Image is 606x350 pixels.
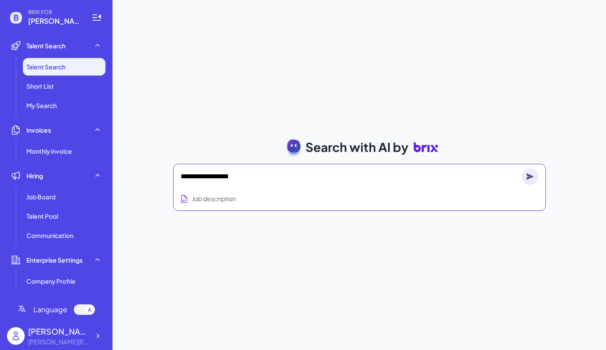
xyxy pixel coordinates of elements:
[28,9,81,16] span: BRIX FOR
[26,101,57,110] span: My Search
[28,16,81,26] span: fiona.jjsun@gmail.com
[33,304,67,315] span: Language
[26,147,72,155] span: Monthly invoice
[7,327,25,345] img: user_logo.png
[26,171,43,180] span: Hiring
[26,41,65,50] span: Talent Search
[26,62,65,71] span: Talent Search
[26,126,51,134] span: Invoices
[26,277,76,285] span: Company Profile
[26,82,54,90] span: Short List
[28,337,90,346] div: fiona.jjsun@gmail.com
[178,191,238,207] button: Search using job description
[305,138,408,156] span: Search with AI by
[26,212,58,220] span: Talent Pool
[26,192,55,201] span: Job Board
[28,325,90,337] div: Fiona Sun
[26,231,73,240] span: Communication
[26,256,83,264] span: Enterprise Settings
